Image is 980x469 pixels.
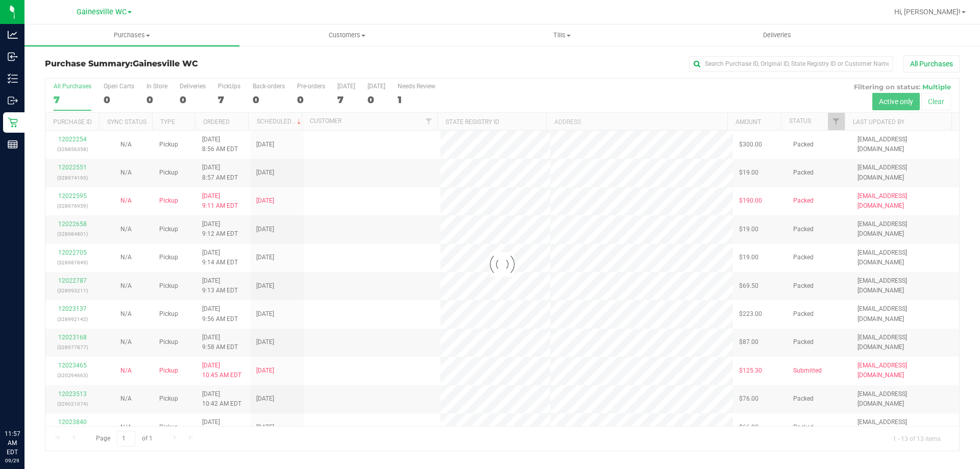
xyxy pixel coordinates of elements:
[8,117,18,128] inline-svg: Retail
[455,31,669,40] span: Tills
[24,24,239,46] a: Purchases
[8,52,18,62] inline-svg: Inbound
[133,59,198,68] span: Gainesville WC
[77,8,127,16] span: Gainesville WC
[8,139,18,150] inline-svg: Reports
[8,73,18,84] inline-svg: Inventory
[24,31,239,40] span: Purchases
[5,429,20,457] p: 11:57 AM EDT
[894,8,961,16] span: Hi, [PERSON_NAME]!
[8,95,18,106] inline-svg: Outbound
[45,59,350,68] h3: Purchase Summary:
[239,24,454,46] a: Customers
[5,457,20,464] p: 09/29
[454,24,669,46] a: Tills
[689,56,893,71] input: Search Purchase ID, Original ID, State Registry ID or Customer Name...
[903,55,960,72] button: All Purchases
[749,31,805,40] span: Deliveries
[10,387,41,418] iframe: Resource center
[8,30,18,40] inline-svg: Analytics
[240,31,454,40] span: Customers
[670,24,885,46] a: Deliveries
[30,386,42,398] iframe: Resource center unread badge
